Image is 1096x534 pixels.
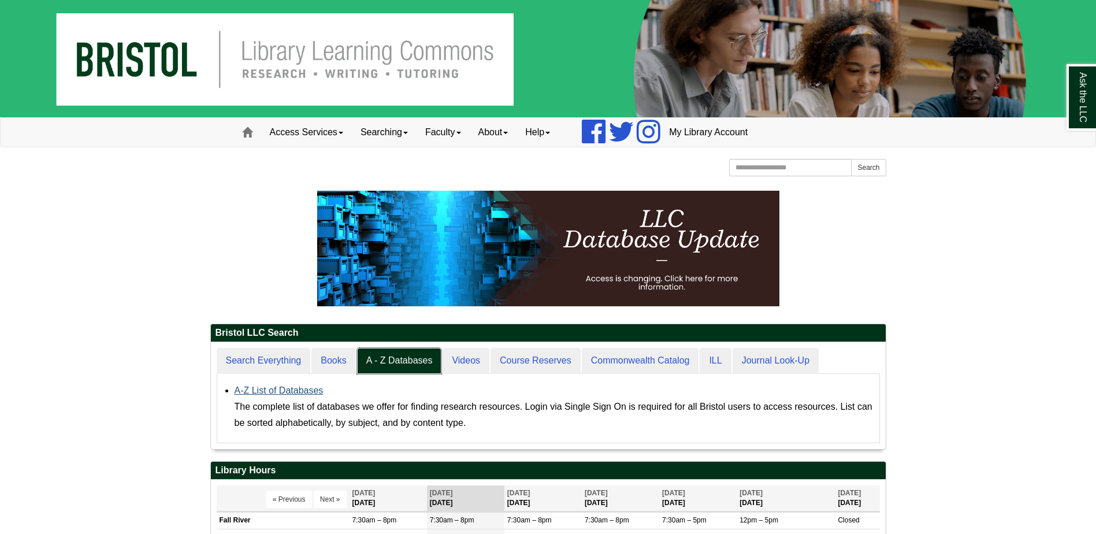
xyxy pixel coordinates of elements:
span: 7:30am – 5pm [662,516,707,524]
span: 7:30am – 8pm [352,516,397,524]
th: [DATE] [582,485,659,511]
span: [DATE] [352,489,376,497]
a: About [470,118,517,147]
a: Books [311,348,355,374]
span: [DATE] [430,489,453,497]
span: [DATE] [585,489,608,497]
a: Faculty [417,118,470,147]
span: [DATE] [740,489,763,497]
a: My Library Account [660,118,756,147]
td: Fall River [217,513,350,529]
th: [DATE] [737,485,835,511]
th: [DATE] [835,485,879,511]
a: A - Z Databases [357,348,442,374]
a: Searching [352,118,417,147]
th: [DATE] [427,485,504,511]
a: Help [517,118,559,147]
span: 7:30am – 8pm [507,516,552,524]
button: Next » [314,491,347,508]
button: « Previous [266,491,312,508]
span: Closed [838,516,859,524]
h2: Library Hours [211,462,886,480]
div: The complete list of databases we offer for finding research resources. Login via Single Sign On ... [235,399,874,431]
th: [DATE] [659,485,737,511]
a: Search Everything [217,348,311,374]
a: Access Services [261,118,352,147]
button: Search [851,159,886,176]
a: Videos [443,348,489,374]
a: Commonwealth Catalog [582,348,699,374]
th: [DATE] [504,485,582,511]
a: ILL [700,348,731,374]
a: A-Z List of Databases [235,385,324,395]
a: Journal Look-Up [733,348,819,374]
span: 7:30am – 8pm [430,516,474,524]
span: [DATE] [838,489,861,497]
span: [DATE] [662,489,685,497]
span: 7:30am – 8pm [585,516,629,524]
a: Course Reserves [491,348,581,374]
h2: Bristol LLC Search [211,324,886,342]
th: [DATE] [350,485,427,511]
span: 12pm – 5pm [740,516,778,524]
span: [DATE] [507,489,530,497]
img: HTML tutorial [317,191,779,306]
